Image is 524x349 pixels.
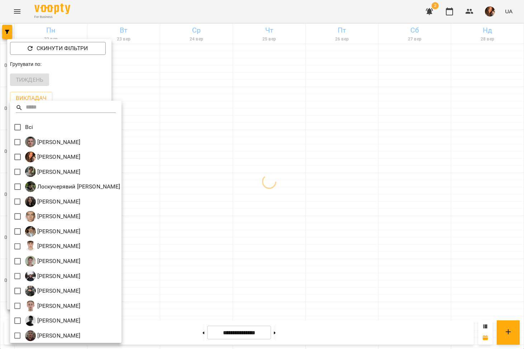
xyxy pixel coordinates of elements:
[25,286,36,296] img: С
[25,315,81,326] a: Ш [PERSON_NAME]
[36,316,81,325] p: [PERSON_NAME]
[36,182,120,191] p: Лоскучерявий [PERSON_NAME]
[36,242,81,250] p: [PERSON_NAME]
[25,330,81,341] div: Швидкій Вадим Ігорович
[36,212,81,221] p: [PERSON_NAME]
[25,241,81,252] a: П [PERSON_NAME]
[25,286,81,296] a: С [PERSON_NAME]
[36,197,81,206] p: [PERSON_NAME]
[25,152,36,162] img: Б
[25,271,81,281] a: С [PERSON_NAME]
[25,152,81,162] a: Б [PERSON_NAME]
[25,152,81,162] div: Беліменко Вікторія Віталіївна
[36,257,81,266] p: [PERSON_NAME]
[25,137,36,147] img: А
[36,331,81,340] p: [PERSON_NAME]
[25,226,36,237] img: О
[25,226,81,237] a: О [PERSON_NAME]
[36,138,81,147] p: [PERSON_NAME]
[25,196,36,207] img: М
[25,241,81,252] div: Перепечай Олег Ігорович
[25,315,81,326] div: Шатило Артем Сергійович
[25,271,36,281] img: С
[25,181,120,192] div: Лоскучерявий Дмитро Віталійович
[25,271,81,281] div: Садовський Ярослав Олександрович
[25,241,36,252] img: П
[25,181,120,192] a: Л Лоскучерявий [PERSON_NAME]
[25,301,81,311] a: Ц [PERSON_NAME]
[25,301,36,311] img: Ц
[36,287,81,295] p: [PERSON_NAME]
[36,153,81,161] p: [PERSON_NAME]
[25,211,36,222] img: Н
[25,196,81,207] a: М [PERSON_NAME]
[25,256,81,267] a: П [PERSON_NAME]
[25,256,81,267] div: Підцерковний Дмитро Андрійович
[25,137,81,147] div: Альохін Андрій Леонідович
[25,123,33,132] p: Всі
[25,166,81,177] div: Зарічний Василь Олегович
[25,211,81,222] div: Недайборщ Андрій Сергійович
[25,301,81,311] div: Цомпель Олександр Ігорович
[25,166,36,177] img: З
[36,227,81,236] p: [PERSON_NAME]
[36,168,81,176] p: [PERSON_NAME]
[25,166,81,177] a: З [PERSON_NAME]
[25,330,36,341] img: Ш
[25,211,81,222] a: Н [PERSON_NAME]
[25,137,81,147] a: А [PERSON_NAME]
[25,330,81,341] a: Ш [PERSON_NAME]
[36,272,81,281] p: [PERSON_NAME]
[36,302,81,310] p: [PERSON_NAME]
[25,315,36,326] img: Ш
[25,196,81,207] div: Минусора Софія Михайлівна
[25,181,36,192] img: Л
[25,256,36,267] img: П
[25,286,81,296] div: Стаховська Анастасія Русланівна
